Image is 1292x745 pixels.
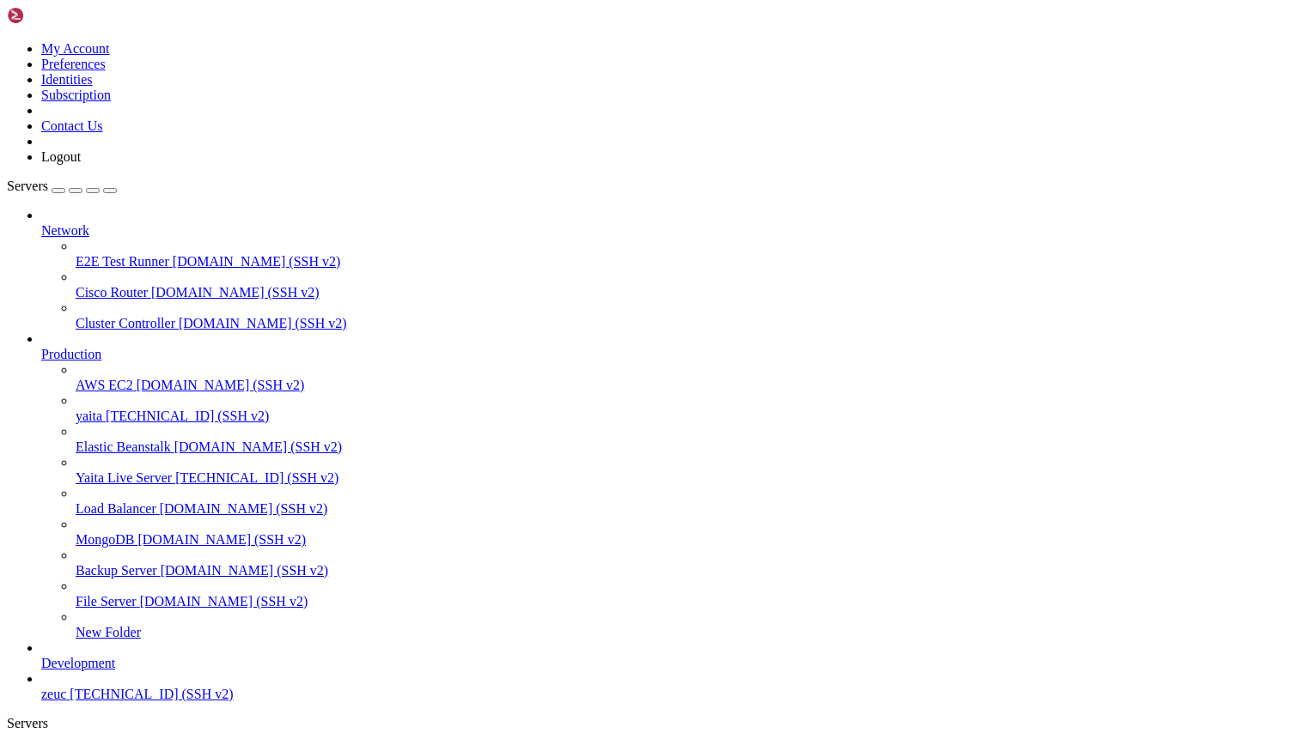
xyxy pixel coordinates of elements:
[76,563,1285,578] a: Backup Server [DOMAIN_NAME] (SSH v2)
[174,439,343,454] span: [DOMAIN_NAME] (SSH v2)
[76,362,1285,393] li: AWS EC2 [DOMAIN_NAME] (SSH v2)
[76,594,1285,609] a: File Server [DOMAIN_NAME] (SSH v2)
[76,470,172,485] span: Yaita Live Server
[7,716,1285,731] div: Servers
[140,594,308,609] span: [DOMAIN_NAME] (SSH v2)
[76,439,1285,455] a: Elastic Beanstalk [DOMAIN_NAME] (SSH v2)
[76,285,148,300] span: Cisco Router
[41,118,103,133] a: Contact Us
[76,625,141,639] span: New Folder
[41,687,1285,702] a: zeuc [TECHNICAL_ID] (SSH v2)
[76,316,175,330] span: Cluster Controller
[160,501,328,516] span: [DOMAIN_NAME] (SSH v2)
[76,300,1285,331] li: Cluster Controller [DOMAIN_NAME] (SSH v2)
[76,285,1285,300] a: Cisco Router [DOMAIN_NAME] (SSH v2)
[76,625,1285,640] a: New Folder
[76,378,133,392] span: AWS EC2
[41,656,1285,671] a: Development
[151,285,320,300] span: [DOMAIN_NAME] (SSH v2)
[41,57,106,71] a: Preferences
[41,687,66,701] span: zeuc
[76,563,157,578] span: Backup Server
[106,409,269,423] span: [TECHNICAL_ID] (SSH v2)
[41,347,1285,362] a: Production
[7,179,117,193] a: Servers
[76,254,169,269] span: E2E Test Runner
[41,347,101,361] span: Production
[76,609,1285,640] li: New Folder
[41,149,81,164] a: Logout
[76,578,1285,609] li: File Server [DOMAIN_NAME] (SSH v2)
[41,223,1285,239] a: Network
[76,501,156,516] span: Load Balancer
[41,656,115,670] span: Development
[76,270,1285,300] li: Cisco Router [DOMAIN_NAME] (SSH v2)
[137,532,306,547] span: [DOMAIN_NAME] (SSH v2)
[179,316,347,330] span: [DOMAIN_NAME] (SSH v2)
[41,72,93,87] a: Identities
[76,501,1285,517] a: Load Balancer [DOMAIN_NAME] (SSH v2)
[41,671,1285,702] li: zeuc [TECHNICAL_ID] (SSH v2)
[76,254,1285,270] a: E2E Test Runner [DOMAIN_NAME] (SSH v2)
[76,316,1285,331] a: Cluster Controller [DOMAIN_NAME] (SSH v2)
[76,532,1285,548] a: MongoDB [DOMAIN_NAME] (SSH v2)
[41,41,110,56] a: My Account
[76,470,1285,486] a: Yaita Live Server [TECHNICAL_ID] (SSH v2)
[76,594,137,609] span: File Server
[76,439,171,454] span: Elastic Beanstalk
[76,424,1285,455] li: Elastic Beanstalk [DOMAIN_NAME] (SSH v2)
[76,532,134,547] span: MongoDB
[76,455,1285,486] li: Yaita Live Server [TECHNICAL_ID] (SSH v2)
[161,563,329,578] span: [DOMAIN_NAME] (SSH v2)
[76,393,1285,424] li: yaita [TECHNICAL_ID] (SSH v2)
[41,223,89,238] span: Network
[76,486,1285,517] li: Load Balancer [DOMAIN_NAME] (SSH v2)
[41,640,1285,671] li: Development
[41,208,1285,331] li: Network
[7,179,48,193] span: Servers
[41,88,111,102] a: Subscription
[175,470,338,485] span: [TECHNICAL_ID] (SSH v2)
[76,239,1285,270] li: E2E Test Runner [DOMAIN_NAME] (SSH v2)
[76,378,1285,393] a: AWS EC2 [DOMAIN_NAME] (SSH v2)
[137,378,305,392] span: [DOMAIN_NAME] (SSH v2)
[76,517,1285,548] li: MongoDB [DOMAIN_NAME] (SSH v2)
[7,7,106,24] img: Shellngn
[70,687,233,701] span: [TECHNICAL_ID] (SSH v2)
[76,409,1285,424] a: yaita [TECHNICAL_ID] (SSH v2)
[173,254,341,269] span: [DOMAIN_NAME] (SSH v2)
[76,548,1285,578] li: Backup Server [DOMAIN_NAME] (SSH v2)
[76,409,102,423] span: yaita
[41,331,1285,640] li: Production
